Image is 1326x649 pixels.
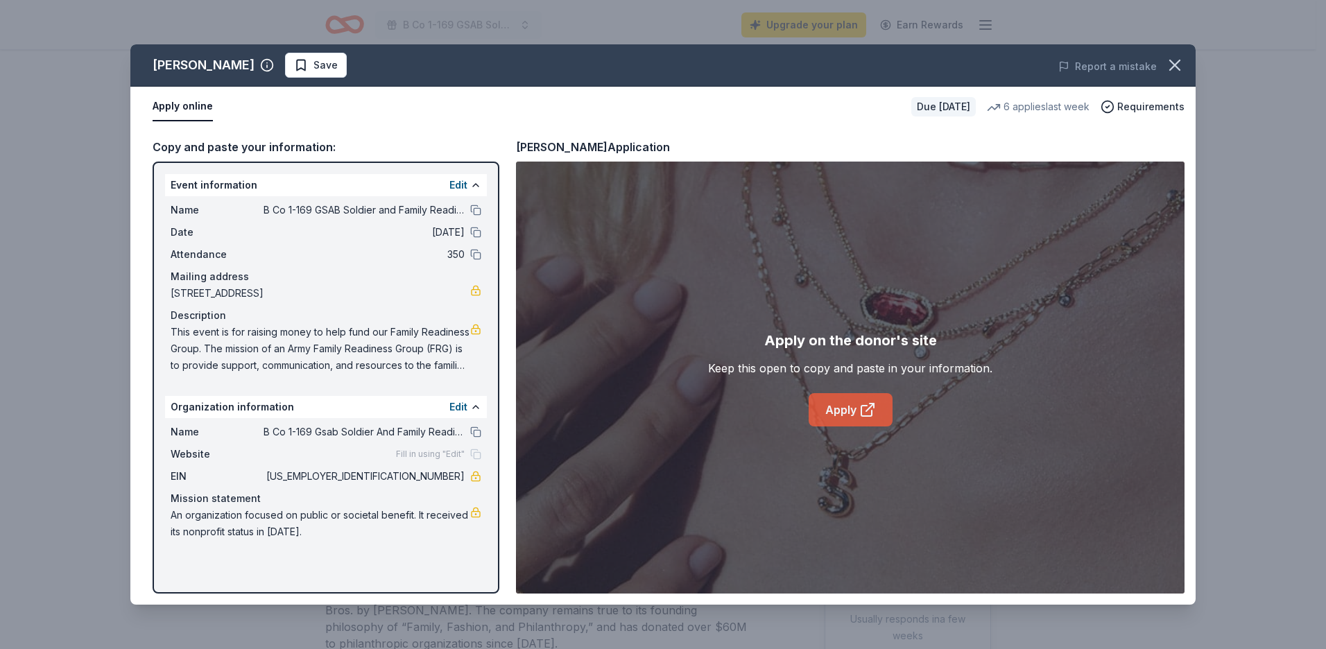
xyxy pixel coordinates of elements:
[153,92,213,121] button: Apply online
[171,490,481,507] div: Mission statement
[171,224,264,241] span: Date
[313,57,338,73] span: Save
[264,202,465,218] span: B Co 1-169 GSAB Soldier and Family Readiness [DATE]
[911,97,976,116] div: Due [DATE]
[171,446,264,462] span: Website
[171,468,264,485] span: EIN
[171,268,481,285] div: Mailing address
[264,246,465,263] span: 350
[396,449,465,460] span: Fill in using "Edit"
[171,324,470,374] span: This event is for raising money to help fund our Family Readiness Group. The mission of an Army F...
[171,202,264,218] span: Name
[165,396,487,418] div: Organization information
[153,138,499,156] div: Copy and paste your information:
[264,424,465,440] span: B Co 1-169 Gsab Soldier And Family Readiness Group
[171,246,264,263] span: Attendance
[1058,58,1157,75] button: Report a mistake
[449,399,467,415] button: Edit
[285,53,347,78] button: Save
[171,285,470,302] span: [STREET_ADDRESS]
[165,174,487,196] div: Event information
[809,393,893,426] a: Apply
[449,177,467,193] button: Edit
[153,54,255,76] div: [PERSON_NAME]
[264,468,465,485] span: [US_EMPLOYER_IDENTIFICATION_NUMBER]
[1101,98,1185,115] button: Requirements
[171,507,470,540] span: An organization focused on public or societal benefit. It received its nonprofit status in [DATE].
[987,98,1090,115] div: 6 applies last week
[171,307,481,324] div: Description
[1117,98,1185,115] span: Requirements
[708,360,992,377] div: Keep this open to copy and paste in your information.
[516,138,670,156] div: [PERSON_NAME] Application
[171,424,264,440] span: Name
[764,329,937,352] div: Apply on the donor's site
[264,224,465,241] span: [DATE]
